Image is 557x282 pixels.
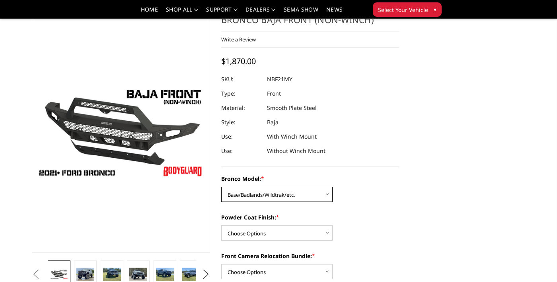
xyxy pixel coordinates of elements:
dd: Without Winch Mount [267,144,325,158]
span: Select Your Vehicle [378,6,428,14]
a: Home [141,7,158,18]
label: Front Camera Relocation Bundle: [221,252,399,260]
img: Bronco Baja Front (non-winch) [129,268,147,281]
h1: Bronco Baja Front (non-winch) [221,14,399,31]
a: Write a Review [221,36,256,43]
label: Powder Coat Finish: [221,213,399,221]
a: Dealers [245,7,276,18]
a: News [326,7,343,18]
a: shop all [166,7,198,18]
button: Select Your Vehicle [373,2,442,17]
a: Bronco Baja Front (non-winch) [32,14,210,253]
a: Support [206,7,238,18]
dd: Smooth Plate Steel [267,101,317,115]
dt: Use: [221,144,261,158]
dt: Material: [221,101,261,115]
button: Next [200,268,212,280]
a: SEMA Show [284,7,318,18]
button: Previous [30,268,42,280]
label: Bronco Model: [221,174,399,183]
span: ▾ [434,5,436,14]
dt: SKU: [221,72,261,86]
img: Bronco Baja Front (non-winch) [103,268,121,281]
span: $1,870.00 [221,56,256,67]
img: Bronco Baja Front (non-winch) [156,268,174,281]
img: Bronco Baja Front (non-winch) [76,268,94,281]
dd: Baja [267,115,278,129]
img: Bronco Baja Front (non-winch) [182,268,200,281]
dt: Type: [221,86,261,101]
dd: With Winch Mount [267,129,317,144]
dt: Use: [221,129,261,144]
dd: NBF21MY [267,72,292,86]
dd: Front [267,86,281,101]
dt: Style: [221,115,261,129]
